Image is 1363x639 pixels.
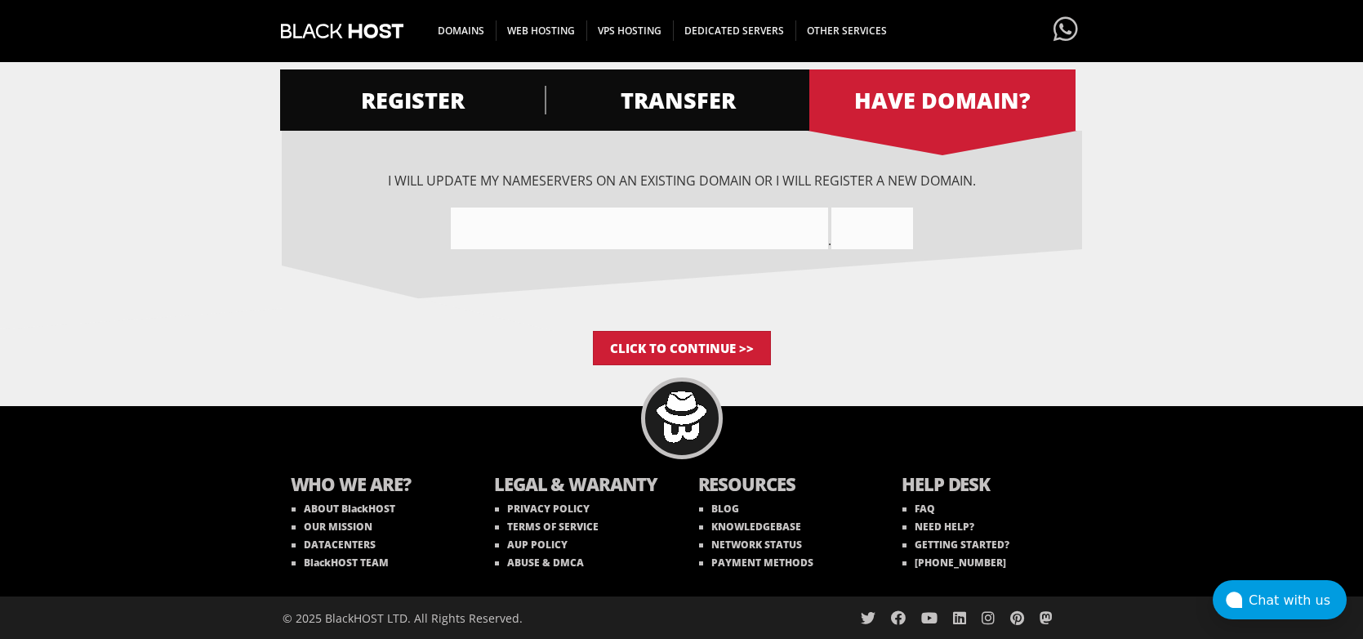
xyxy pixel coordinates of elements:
[291,471,462,500] b: WHO WE ARE?
[282,172,1082,249] div: I will update my nameservers on an existing domain Or I will register a new domain.
[902,520,974,534] a: NEED HELP?
[593,331,771,365] input: Click to Continue >>
[292,538,376,552] a: DATACENTERS
[545,86,811,114] span: TRANSFER
[495,556,584,570] a: ABUSE & DMCA
[699,502,739,516] a: BLOG
[426,20,497,41] span: DOMAINS
[809,69,1076,131] a: HAVE DOMAIN?
[699,556,813,570] a: PAYMENT METHODS
[699,538,802,552] a: NETWORK STATUS
[494,471,666,500] b: LEGAL & WARANTY
[586,20,674,41] span: VPS HOSTING
[495,520,599,534] a: TERMS OF SERVICE
[795,20,898,41] span: OTHER SERVICES
[699,520,801,534] a: KNOWLEDGEBASE
[902,471,1073,500] b: HELP DESK
[1213,580,1347,619] button: Chat with us
[292,556,389,570] a: BlackHOST TEAM
[902,502,935,516] a: FAQ
[809,86,1076,114] span: HAVE DOMAIN?
[292,502,395,516] a: ABOUT BlackHOST
[282,208,1082,249] div: .
[495,502,590,516] a: PRIVACY POLICY
[495,538,568,552] a: AUP POLICY
[1249,592,1347,608] div: Chat with us
[673,20,796,41] span: DEDICATED SERVERS
[545,69,811,131] a: TRANSFER
[496,20,587,41] span: WEB HOSTING
[292,520,372,534] a: OUR MISSION
[280,69,546,131] a: REGISTER
[656,391,707,443] img: BlackHOST mascont, Blacky.
[280,86,546,114] span: REGISTER
[902,556,1006,570] a: [PHONE_NUMBER]
[902,538,1009,552] a: GETTING STARTED?
[698,471,870,500] b: RESOURCES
